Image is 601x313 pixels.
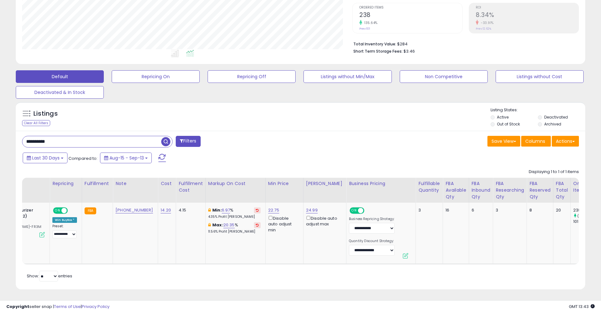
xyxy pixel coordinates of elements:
[100,153,152,163] button: Aug-15 - Sep-13
[208,229,261,234] p: 11.56% Profit [PERSON_NAME]
[306,180,344,187] div: [PERSON_NAME]
[212,222,223,228] b: Max:
[404,48,415,54] span: $3.46
[544,121,561,127] label: Archived
[544,114,568,120] label: Deactivated
[54,304,81,310] a: Terms of Use
[349,217,395,221] label: Business Repricing Strategy:
[400,70,488,83] button: Non Competitive
[353,49,403,54] b: Short Term Storage Fees:
[212,207,222,213] b: Min:
[529,207,548,213] div: 8
[208,207,261,219] div: %
[476,6,579,9] span: ROI
[161,180,173,187] div: Cost
[418,207,438,213] div: 3
[54,208,62,213] span: ON
[573,207,599,213] div: 238
[52,180,79,187] div: Repricing
[529,180,551,200] div: FBA Reserved Qty
[268,215,298,233] div: Disable auto adjust min
[303,70,392,83] button: Listings without Min/Max
[556,207,566,213] div: 20
[222,207,230,213] a: 6.97
[23,153,68,163] button: Last 30 Days
[472,207,488,213] div: 6
[349,239,395,243] label: Quantity Discount Strategy:
[359,11,462,20] h2: 238
[525,138,545,144] span: Columns
[573,219,599,224] div: 101
[27,273,72,279] span: Show: entries
[306,215,341,227] div: Disable auto adjust max
[52,217,77,223] div: Win BuyBox *
[268,180,301,187] div: Min Price
[476,27,491,31] small: Prev: 12.62%
[349,180,413,187] div: Business Pricing
[85,180,110,187] div: Fulfillment
[115,180,155,187] div: Note
[569,304,595,310] span: 2025-10-14 13:43 GMT
[472,180,491,200] div: FBA inbound Qty
[359,27,370,31] small: Prev: 101
[552,136,579,147] button: Actions
[6,304,29,310] strong: Copyright
[491,107,585,113] p: Listing States:
[362,20,378,25] small: 135.64%
[82,304,109,310] a: Privacy Policy
[268,207,279,213] a: 22.75
[418,180,440,194] div: Fulfillable Quantity
[16,86,104,99] button: Deactivated & In Stock
[67,208,77,213] span: OFF
[205,178,265,203] th: The percentage added to the cost of goods (COGS) that forms the calculator for Min & Max prices.
[223,222,235,228] a: 20.35
[445,207,464,213] div: 16
[479,20,494,25] small: -33.91%
[573,180,596,194] div: Ordered Items
[350,208,358,213] span: ON
[359,6,462,9] span: Ordered Items
[497,114,509,120] label: Active
[208,222,261,234] div: %
[109,155,144,161] span: Aug-15 - Sep-13
[22,120,50,126] div: Clear All Filters
[208,215,261,219] p: 4.35% Profit [PERSON_NAME]
[208,180,263,187] div: Markup on Cost
[529,169,579,175] div: Displaying 1 to 1 of 1 items
[179,180,203,194] div: Fulfillment Cost
[496,180,524,200] div: FBA Researching Qty
[52,224,77,238] div: Preset:
[115,207,153,213] a: [PHONE_NUMBER]
[6,304,109,310] div: seller snap | |
[16,70,104,83] button: Default
[556,180,568,200] div: FBA Total Qty
[179,207,201,213] div: 4.15
[353,41,396,47] b: Total Inventory Value:
[161,207,171,213] a: 14.20
[577,213,595,218] small: (135.64%)
[496,207,522,213] div: 3
[487,136,520,147] button: Save View
[496,70,584,83] button: Listings without Cost
[68,155,97,161] span: Compared to:
[445,180,466,200] div: FBA Available Qty
[497,121,520,127] label: Out of Stock
[112,70,200,83] button: Repricing On
[176,136,200,147] button: Filters
[476,11,579,20] h2: 8.34%
[306,207,318,213] a: 24.99
[32,155,60,161] span: Last 30 Days
[33,109,58,118] h5: Listings
[208,70,296,83] button: Repricing Off
[521,136,551,147] button: Columns
[85,207,96,214] small: FBA
[363,208,374,213] span: OFF
[353,40,574,47] li: $284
